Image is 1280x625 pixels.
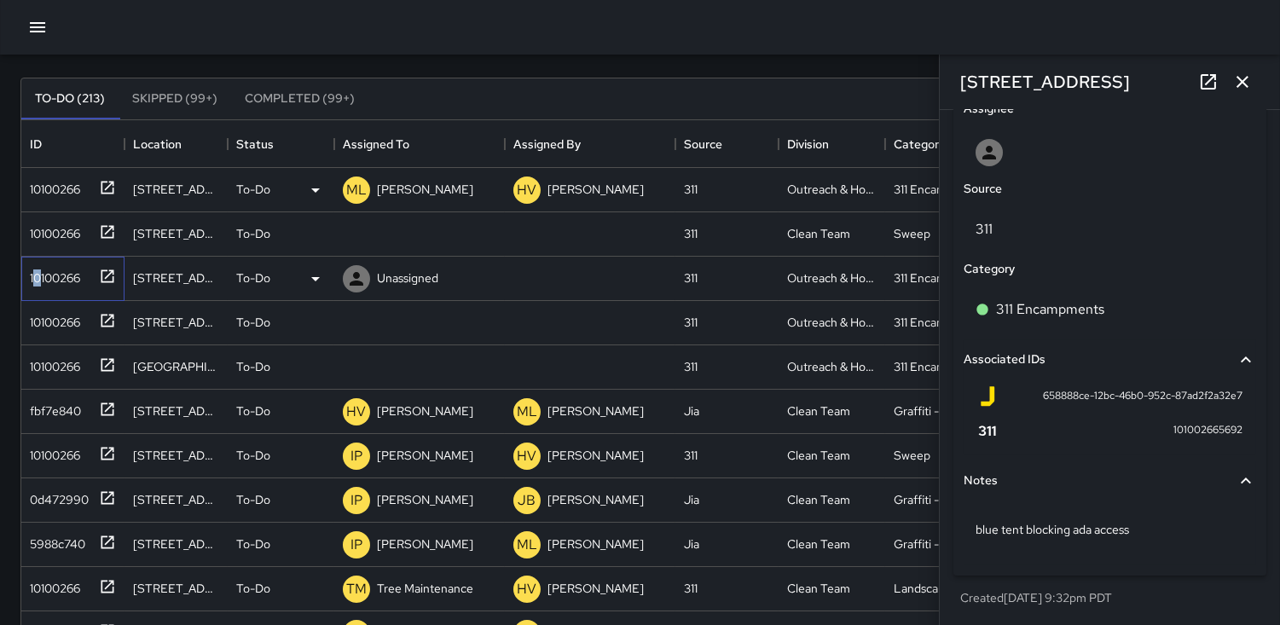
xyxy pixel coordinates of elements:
[787,402,850,420] div: Clean Team
[236,181,270,198] p: To-Do
[236,491,270,508] p: To-Do
[779,120,885,168] div: Division
[133,447,219,464] div: 279 6th Street
[21,78,119,119] button: To-Do (213)
[21,120,125,168] div: ID
[684,314,698,331] div: 311
[894,447,930,464] div: Sweep
[547,447,644,464] p: [PERSON_NAME]
[236,535,270,553] p: To-Do
[346,180,367,200] p: ML
[133,535,219,553] div: 1051 Market Street
[346,579,367,599] p: TM
[133,580,219,597] div: 485 Tehama Street
[787,269,877,286] div: Outreach & Hospitality
[133,120,182,168] div: Location
[377,269,438,286] p: Unassigned
[787,535,850,553] div: Clean Team
[684,491,699,508] div: Jia
[684,181,698,198] div: 311
[518,490,536,511] p: JB
[547,491,644,508] p: [PERSON_NAME]
[505,120,675,168] div: Assigned By
[23,529,85,553] div: 5988c740
[231,78,368,119] button: Completed (99+)
[894,269,983,286] div: 311 Encampments
[518,180,537,200] p: HV
[350,535,362,555] p: IP
[513,120,581,168] div: Assigned By
[894,314,983,331] div: 311 Encampments
[547,402,644,420] p: [PERSON_NAME]
[894,491,974,508] div: Graffiti - Public
[133,181,219,198] div: 170 6th Street
[787,120,829,168] div: Division
[547,181,644,198] p: [PERSON_NAME]
[125,120,228,168] div: Location
[377,447,473,464] p: [PERSON_NAME]
[236,358,270,375] p: To-Do
[787,580,850,597] div: Clean Team
[236,120,274,168] div: Status
[787,358,877,375] div: Outreach & Hospitality
[343,120,409,168] div: Assigned To
[787,181,877,198] div: Outreach & Hospitality
[684,358,698,375] div: 311
[23,573,80,597] div: 10100266
[236,314,270,331] p: To-Do
[30,120,42,168] div: ID
[23,440,80,464] div: 10100266
[228,120,334,168] div: Status
[684,402,699,420] div: Jia
[894,225,930,242] div: Sweep
[684,580,698,597] div: 311
[894,580,983,597] div: Landscaping (DG & Weeds)
[684,120,722,168] div: Source
[377,181,473,198] p: [PERSON_NAME]
[133,491,219,508] div: 1133 Market Street
[350,490,362,511] p: IP
[894,120,945,168] div: Category
[547,580,644,597] p: [PERSON_NAME]
[119,78,231,119] button: Skipped (99+)
[787,314,877,331] div: Outreach & Hospitality
[684,447,698,464] div: 311
[684,269,698,286] div: 311
[23,351,80,375] div: 10100266
[518,446,537,466] p: HV
[517,402,537,422] p: ML
[133,358,219,375] div: 1171 Mission Street
[133,225,219,242] div: 652 Minna Street
[894,402,979,420] div: Graffiti - Private
[547,535,644,553] p: [PERSON_NAME]
[133,314,219,331] div: 64 Harriet Street
[517,535,537,555] p: ML
[347,402,367,422] p: HV
[684,225,698,242] div: 311
[787,447,850,464] div: Clean Team
[133,269,219,286] div: 469 Tehama Street
[894,181,983,198] div: 311 Encampments
[377,580,473,597] p: Tree Maintenance
[236,402,270,420] p: To-Do
[23,396,81,420] div: fbf7e840
[23,307,80,331] div: 10100266
[787,225,850,242] div: Clean Team
[518,579,537,599] p: HV
[23,174,80,198] div: 10100266
[350,446,362,466] p: IP
[23,218,80,242] div: 10100266
[675,120,779,168] div: Source
[236,580,270,597] p: To-Do
[236,447,270,464] p: To-Do
[23,263,80,286] div: 10100266
[377,491,473,508] p: [PERSON_NAME]
[236,225,270,242] p: To-Do
[787,491,850,508] div: Clean Team
[377,535,473,553] p: [PERSON_NAME]
[377,402,473,420] p: [PERSON_NAME]
[23,484,89,508] div: 0d472990
[334,120,505,168] div: Assigned To
[684,535,699,553] div: Jia
[236,269,270,286] p: To-Do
